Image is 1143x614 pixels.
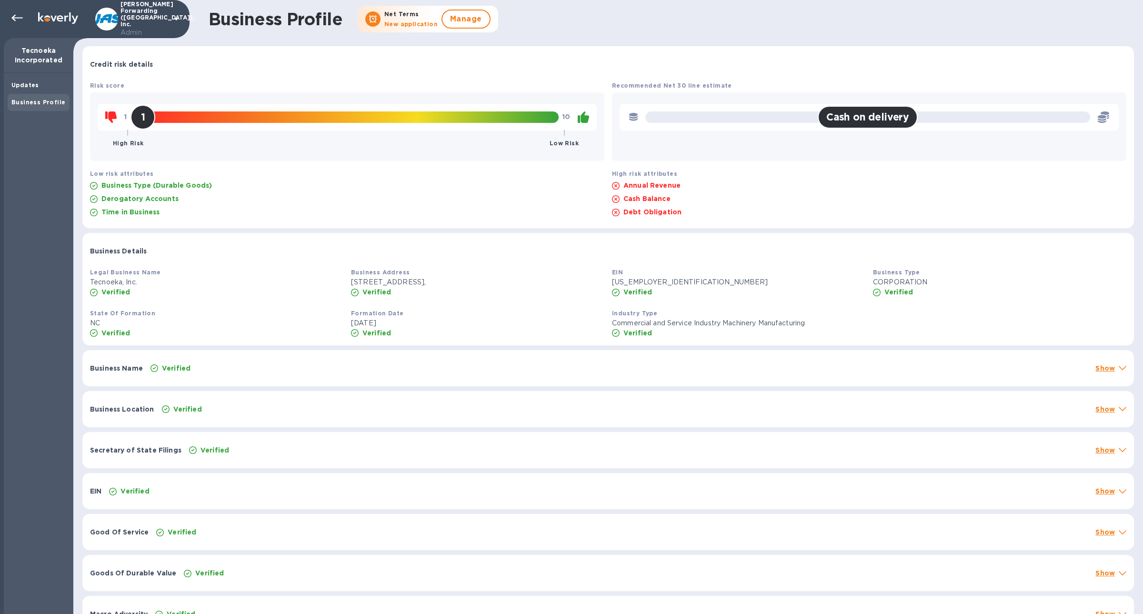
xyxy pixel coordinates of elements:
[82,432,1134,468] div: Secretary of State FilingsVerifiedShow
[384,10,419,18] b: Net Terms
[1095,445,1115,455] p: Show
[120,486,149,496] p: Verified
[120,1,168,38] p: [PERSON_NAME] Forwarding ([GEOGRAPHIC_DATA]), Inc.
[562,113,570,121] b: 10
[362,328,391,338] p: Verified
[101,194,179,203] p: Derogatory Accounts
[82,350,1134,386] div: Business NameVerifiedShow
[124,113,127,121] b: 1
[351,277,604,287] p: [STREET_ADDRESS],
[82,514,1134,550] div: Good Of ServiceVerifiedShow
[450,13,482,25] span: Manage
[623,328,652,338] p: Verified
[120,28,168,38] p: Admin
[90,246,147,256] p: Business Details
[612,170,677,177] b: High risk attributes
[612,269,623,276] b: EIN
[82,391,1134,427] div: Business LocationVerifiedShow
[90,363,143,373] p: Business Name
[90,445,181,455] p: Secretary of State Filings
[351,269,410,276] b: Business Address
[384,20,438,28] b: New application
[351,310,404,317] b: Formation Date
[90,318,343,328] p: NC
[101,181,212,190] p: Business Type (Durable Goods)
[90,170,154,177] b: Low risk attributes
[884,287,913,297] p: Verified
[1095,527,1115,537] p: Show
[11,46,66,65] p: Tecnoeka Incorporated
[82,555,1134,591] div: Goods Of Durable ValueVerifiedShow
[441,10,491,29] button: Manage
[90,82,124,89] b: Risk score
[612,318,865,328] p: Commercial and Service Industry Machinery Manufacturing
[168,527,196,537] p: Verified
[623,181,681,190] p: Annual Revenue
[101,207,160,217] p: Time in Business
[1095,486,1115,496] p: Show
[173,404,202,414] p: Verified
[90,277,343,287] p: Tecnoeka, Inc.
[1095,568,1115,578] p: Show
[612,82,732,89] b: Recommended Net 30 line estimate
[11,99,65,106] b: Business Profile
[90,269,161,276] b: Legal Business Name
[873,269,920,276] b: Business Type
[873,277,1126,287] p: CORPORATION
[195,568,224,578] p: Verified
[90,404,154,414] p: Business Location
[11,81,39,89] b: Updates
[82,473,1134,509] div: EINVerifiedShow
[101,287,130,297] p: Verified
[90,527,149,537] p: Good Of Service
[90,486,101,496] p: EIN
[90,568,176,578] p: Goods Of Durable Value
[38,12,78,24] img: Logo
[90,310,155,317] b: State Of Formation
[82,46,1134,77] div: Credit risk details
[82,233,1134,263] div: Business Details
[209,9,342,29] h1: Business Profile
[1095,404,1115,414] p: Show
[141,111,145,123] h2: 1
[101,328,130,338] p: Verified
[612,277,865,287] p: [US_EMPLOYER_IDENTIFICATION_NUMBER]
[612,310,657,317] b: Industry Type
[623,287,652,297] p: Verified
[162,363,190,373] p: Verified
[90,60,153,69] p: Credit risk details
[623,207,682,217] p: Debt Obligation
[351,318,604,328] p: [DATE]
[362,287,391,297] p: Verified
[826,111,909,123] h2: Cash on delivery
[201,445,229,455] p: Verified
[550,140,579,147] b: Low Risk
[623,194,671,203] p: Cash Balance
[113,140,144,147] b: High Risk
[1095,363,1115,373] p: Show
